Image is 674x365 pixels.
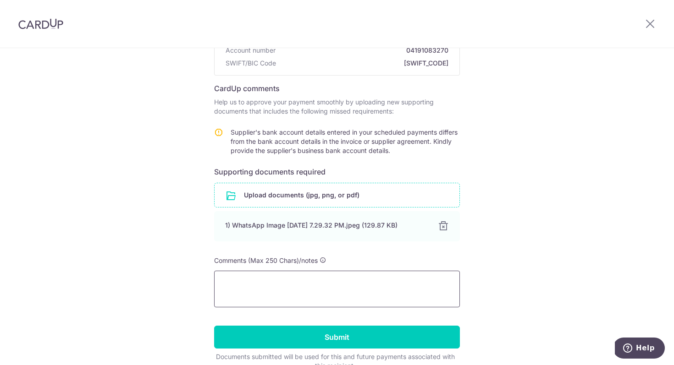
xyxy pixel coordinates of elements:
img: CardUp [18,18,63,29]
span: Supplier's bank account details entered in your scheduled payments differs from the bank account ... [231,128,458,154]
span: Account number [226,46,276,55]
div: 1) WhatsApp Image [DATE] 7.29.32 PM.jpeg (129.87 KB) [225,221,427,230]
span: Comments (Max 250 Chars)/notes [214,256,318,264]
iframe: Opens a widget where you can find more information [615,338,665,360]
p: Help us to approve your payment smoothly by uploading new supporting documents that includes the ... [214,98,460,116]
h6: Supporting documents required [214,166,460,177]
div: Upload documents (jpg, png, or pdf) [214,183,460,207]
span: SWIFT/BIC Code [226,59,276,68]
input: Submit [214,326,460,349]
span: [SWIFT_CODE] [280,59,448,68]
h6: CardUp comments [214,83,460,94]
span: 04191083270 [279,46,448,55]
